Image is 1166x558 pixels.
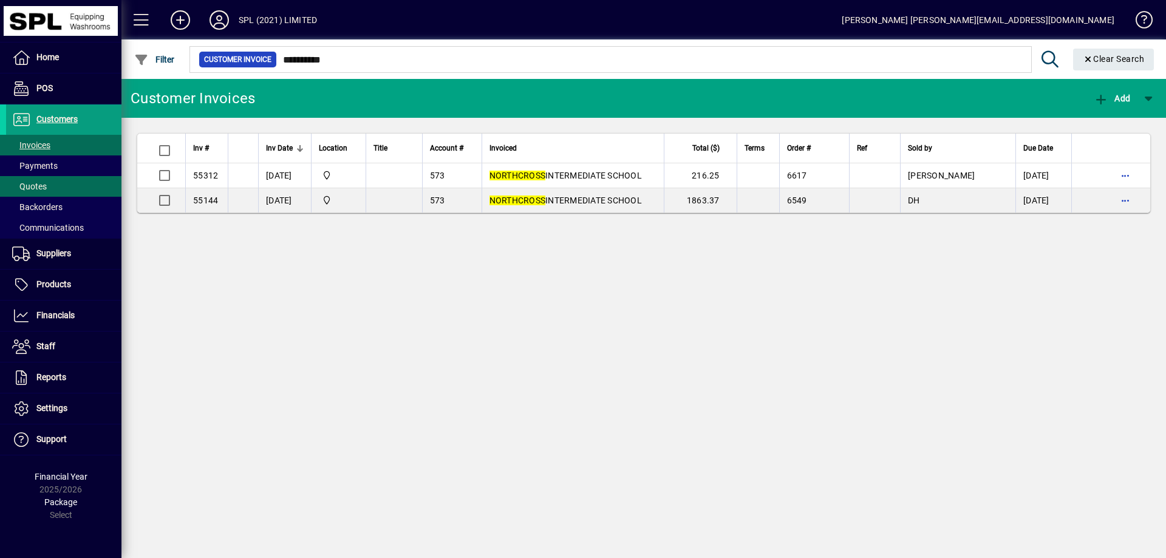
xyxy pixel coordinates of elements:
div: Order # [787,141,842,155]
div: [PERSON_NAME] [PERSON_NAME][EMAIL_ADDRESS][DOMAIN_NAME] [842,10,1114,30]
span: 573 [430,171,445,180]
div: Title [373,141,415,155]
td: [DATE] [1015,163,1071,188]
span: Customer Invoice [204,53,271,66]
div: Location [319,141,358,155]
td: [DATE] [1015,188,1071,213]
span: Support [36,434,67,444]
span: Ref [857,141,867,155]
span: Products [36,279,71,289]
a: POS [6,73,121,104]
span: SPL (2021) Limited [319,169,358,182]
a: Quotes [6,176,121,197]
span: 6617 [787,171,807,180]
div: Inv Date [266,141,304,155]
a: Backorders [6,197,121,217]
span: 573 [430,196,445,205]
div: Invoiced [489,141,656,155]
span: Customers [36,114,78,124]
span: Reports [36,372,66,382]
div: SPL (2021) LIMITED [239,10,317,30]
span: Staff [36,341,55,351]
span: Payments [12,161,58,171]
span: Backorders [12,202,63,212]
span: Package [44,497,77,507]
span: 55312 [193,171,218,180]
button: More options [1116,191,1135,210]
span: Title [373,141,387,155]
div: Due Date [1023,141,1064,155]
a: Communications [6,217,121,238]
button: Add [1091,87,1133,109]
span: Filter [134,55,175,64]
button: More options [1116,166,1135,185]
a: Staff [6,332,121,362]
span: Inv Date [266,141,293,155]
span: 55144 [193,196,218,205]
span: Terms [745,141,765,155]
em: NORTHCROSS [489,196,546,205]
span: Settings [36,403,67,413]
span: Suppliers [36,248,71,258]
span: SPL (2021) Limited [319,194,358,207]
span: Due Date [1023,141,1053,155]
span: Sold by [908,141,932,155]
a: Financials [6,301,121,331]
td: [DATE] [258,188,311,213]
span: DH [908,196,920,205]
span: Inv # [193,141,209,155]
a: Payments [6,155,121,176]
span: Financial Year [35,472,87,481]
span: 6549 [787,196,807,205]
a: Suppliers [6,239,121,269]
span: POS [36,83,53,93]
span: Add [1094,94,1130,103]
div: Account # [430,141,474,155]
a: Support [6,424,121,455]
span: Invoices [12,140,50,150]
button: Filter [131,49,178,70]
a: Reports [6,362,121,393]
span: [PERSON_NAME] [908,171,975,180]
div: Customer Invoices [131,89,255,108]
button: Profile [200,9,239,31]
a: Home [6,43,121,73]
button: Clear [1073,49,1154,70]
span: Quotes [12,182,47,191]
span: INTERMEDIATE SCHOOL [489,171,642,180]
span: Invoiced [489,141,517,155]
span: Financials [36,310,75,320]
div: Ref [857,141,893,155]
a: Knowledge Base [1127,2,1151,42]
em: NORTHCROSS [489,171,546,180]
span: Order # [787,141,811,155]
span: INTERMEDIATE SCHOOL [489,196,642,205]
span: Clear Search [1083,54,1145,64]
a: Invoices [6,135,121,155]
div: Sold by [908,141,1008,155]
a: Settings [6,393,121,424]
a: Products [6,270,121,300]
span: Account # [430,141,463,155]
div: Inv # [193,141,220,155]
td: 1863.37 [664,188,737,213]
span: Home [36,52,59,62]
span: Total ($) [692,141,720,155]
td: [DATE] [258,163,311,188]
button: Add [161,9,200,31]
span: Communications [12,223,84,233]
td: 216.25 [664,163,737,188]
span: Location [319,141,347,155]
div: Total ($) [672,141,731,155]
